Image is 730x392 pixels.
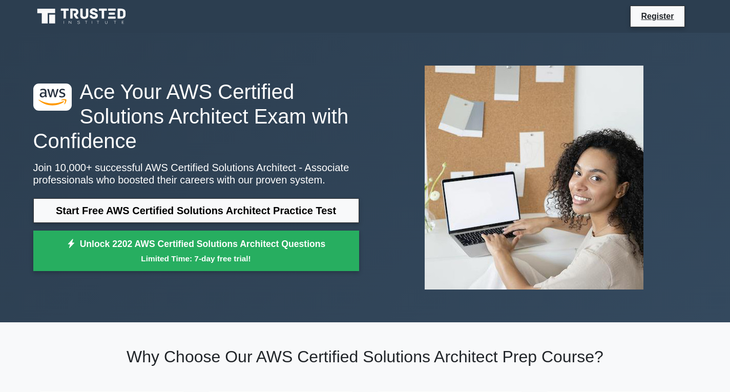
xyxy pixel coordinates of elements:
[46,253,346,264] small: Limited Time: 7-day free trial!
[33,347,697,366] h2: Why Choose Our AWS Certified Solutions Architect Prep Course?
[33,231,359,272] a: Unlock 2202 AWS Certified Solutions Architect QuestionsLimited Time: 7-day free trial!
[33,79,359,153] h1: Ace Your AWS Certified Solutions Architect Exam with Confidence
[33,161,359,186] p: Join 10,000+ successful AWS Certified Solutions Architect - Associate professionals who boosted t...
[635,10,680,23] a: Register
[33,198,359,223] a: Start Free AWS Certified Solutions Architect Practice Test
